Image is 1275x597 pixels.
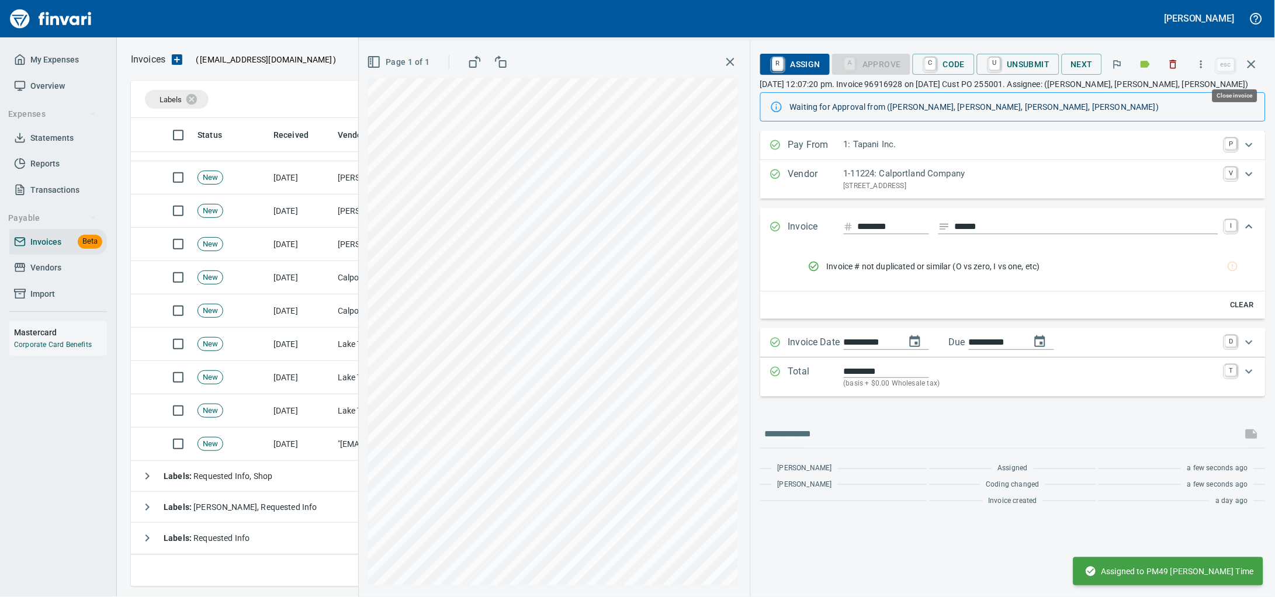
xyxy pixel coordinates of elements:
span: New [198,372,223,383]
button: UUnsubmit [977,54,1059,75]
td: [DATE] [269,428,333,461]
span: Status [198,128,222,142]
p: 1: Tapani Inc. [844,138,1218,151]
span: a few seconds ago [1187,479,1248,491]
span: Assign [770,54,820,74]
div: Expand [760,328,1266,357]
a: Corporate Card Benefits [14,341,92,349]
h5: [PERSON_NAME] [1165,12,1235,25]
a: R [772,57,784,70]
svg: Invoice description [938,221,950,232]
span: Requested Info [164,533,250,543]
a: InvoicesBeta [9,229,107,255]
div: Expand [760,160,1266,199]
td: Lake Transport LLC (1-39607) [333,361,450,394]
td: [DATE] [269,361,333,394]
a: V [1225,167,1237,179]
button: RAssign [760,54,830,75]
span: a few seconds ago [1187,463,1248,474]
p: Pay From [788,138,844,153]
p: Invoices [131,53,165,67]
span: New [198,405,223,416]
div: Expand [760,357,1266,397]
td: [DATE] [269,228,333,261]
span: New [198,439,223,450]
span: Received [273,128,309,142]
span: a day ago [1215,495,1248,507]
span: Invoices [30,235,61,249]
svg: Invoice number [844,220,853,234]
span: This records your message into the invoice and notifies anyone mentioned [1238,420,1266,448]
span: New [198,272,223,283]
strong: Labels : [164,471,193,481]
td: [PERSON_NAME] Transport Inc (1-11004) [333,161,450,195]
span: Coding changed [986,479,1040,491]
td: [DATE] [269,261,333,294]
p: Vendor [788,167,844,192]
span: Unsubmit [986,54,1050,74]
p: [DATE] 12:07:20 pm. Invoice 96916928 on [DATE] Cust PO 255001. Assignee: ([PERSON_NAME], [PERSON_... [760,78,1266,90]
a: Overview [9,73,107,99]
span: Vendor / From [338,128,391,142]
td: [DATE] [269,294,333,328]
h6: Mastercard [14,326,107,339]
button: Discard [1160,51,1186,77]
span: [PERSON_NAME] [778,479,832,491]
a: Vendors [9,255,107,281]
img: Finvari [7,5,95,33]
span: Statements [30,131,74,145]
td: Lake Transport LLC (1-39607) [333,394,450,428]
span: Reports [30,157,60,171]
td: Lake Transport LLC (1-39607) [333,328,450,361]
td: [DATE] [269,328,333,361]
button: Labels [1132,51,1158,77]
a: Reports [9,151,107,177]
a: U [989,57,1000,70]
p: [STREET_ADDRESS] [844,181,1218,192]
span: Assigned [998,463,1028,474]
a: My Expenses [9,47,107,73]
strong: Labels : [164,533,193,543]
a: D [1225,335,1237,347]
td: [PERSON_NAME] Transport Inc (1-11004) [333,228,450,261]
div: Expand [760,247,1266,319]
span: [PERSON_NAME] [778,463,832,474]
button: CCode [913,54,975,75]
td: Calportland Company (1-11224) [333,261,450,294]
nav: breadcrumb [131,53,165,67]
p: ( ) [189,54,337,65]
nav: rules from agents [799,251,1256,282]
p: Total [788,365,844,390]
a: P [1225,138,1237,150]
span: New [198,206,223,217]
span: New [198,239,223,250]
p: Invoice [788,220,844,235]
span: Page 1 of 1 [369,55,429,70]
div: Expand [760,208,1266,247]
span: Vendor / From [338,128,407,142]
strong: Labels : [164,502,193,512]
a: C [925,57,936,70]
button: [PERSON_NAME] [1162,9,1238,27]
span: [EMAIL_ADDRESS][DOMAIN_NAME] [199,54,333,65]
span: Import [30,287,55,301]
button: change date [901,328,929,356]
span: Requested Info, Shop [164,471,272,481]
button: Expenses [4,103,101,125]
button: Clear [1224,296,1261,314]
span: Labels [160,95,182,104]
td: [DATE] [269,195,333,228]
span: Beta [78,235,102,248]
p: Invoice Date [788,335,844,350]
span: Clear [1227,298,1258,312]
td: [DATE] [269,394,333,428]
button: Upload an Invoice [165,53,189,67]
td: Calportland Company (1-11224) [333,294,450,328]
span: My Expenses [30,53,79,67]
a: esc [1217,58,1235,71]
span: New [198,172,223,183]
span: Invoice # not duplicated or similar (O vs zero, I vs one, etc) [827,261,1228,272]
span: Next [1071,57,1093,72]
span: New [198,339,223,350]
